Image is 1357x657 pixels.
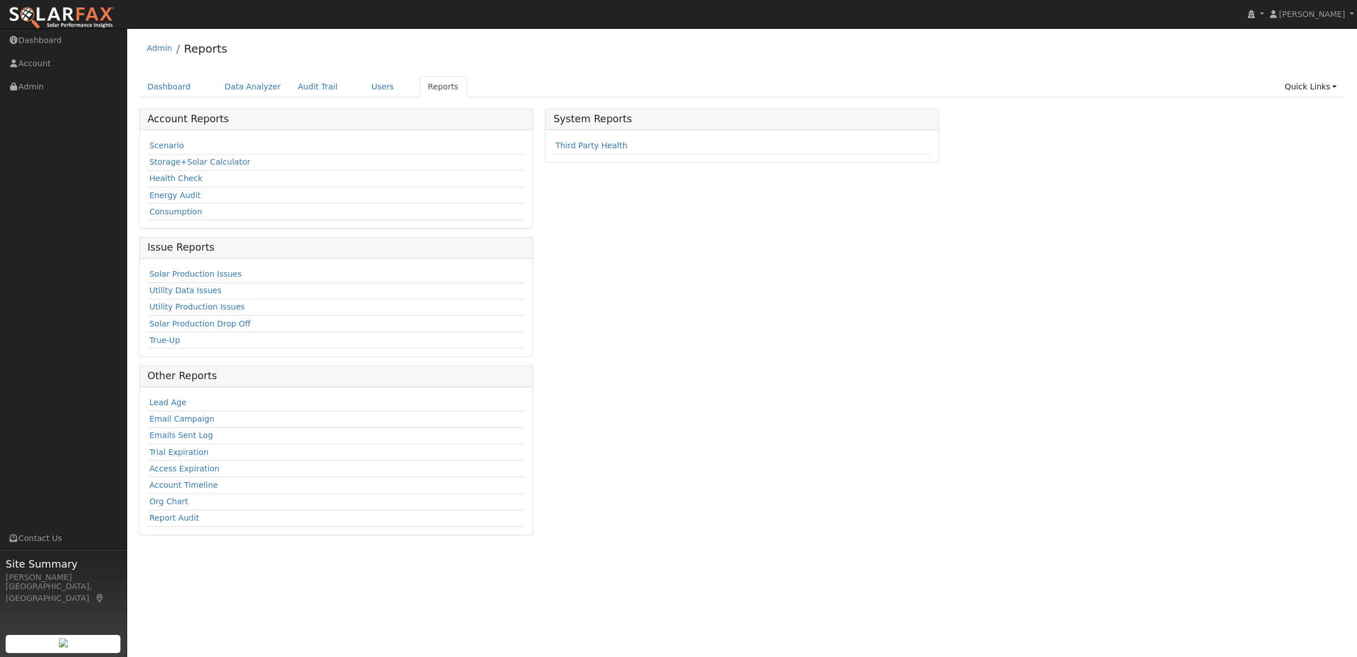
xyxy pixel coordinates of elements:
span: Site Summary [6,556,121,572]
a: Trial Expiration [149,448,209,457]
a: Reports [420,76,467,97]
div: [GEOGRAPHIC_DATA], [GEOGRAPHIC_DATA] [6,581,121,604]
a: Org Chart [149,497,188,506]
div: [PERSON_NAME] [6,572,121,583]
img: retrieve [59,638,68,647]
a: Quick Links [1276,76,1345,97]
a: Energy Audit [149,191,201,200]
a: Data Analyzer [216,76,289,97]
h5: Account Reports [148,113,525,125]
a: Solar Production Issues [149,269,241,278]
a: Lead Age [149,398,187,407]
a: Admin [147,44,172,53]
a: Reports [184,42,227,55]
a: Map [95,594,105,603]
h5: Other Reports [148,370,525,382]
a: Utility Data Issues [149,286,222,295]
a: Utility Production Issues [149,302,245,311]
a: Account Timeline [149,480,218,489]
a: True-Up [149,336,180,345]
a: Audit Trail [289,76,346,97]
a: Access Expiration [149,464,219,473]
a: Third Party Health [555,141,627,150]
a: Scenario [149,141,184,150]
a: Consumption [149,207,202,216]
a: Report Audit [149,513,199,522]
img: SolarFax [8,6,115,30]
span: [PERSON_NAME] [1279,10,1345,19]
a: Users [363,76,403,97]
h5: Issue Reports [148,242,525,254]
a: Storage+Solar Calculator [149,157,250,166]
a: Emails Sent Log [149,431,213,440]
a: Health Check [149,174,202,183]
h5: System Reports [554,113,931,125]
a: Dashboard [139,76,200,97]
a: Solar Production Drop Off [149,319,250,328]
a: Email Campaign [149,414,214,423]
